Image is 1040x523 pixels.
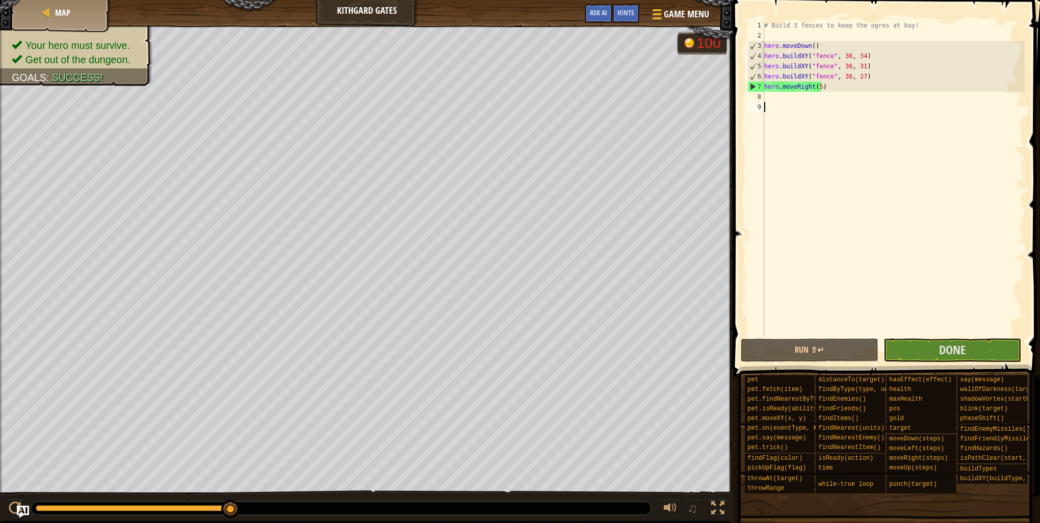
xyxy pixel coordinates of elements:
[747,20,764,31] div: 1
[960,405,1008,412] span: blink(target)
[747,31,764,41] div: 2
[12,38,142,53] li: Your hero must survive.
[747,386,802,393] span: pet.fetch(item)
[708,499,728,520] button: Toggle fullscreen
[696,36,721,50] div: 100
[664,8,709,21] span: Game Menu
[818,415,859,422] span: findItems()
[818,425,885,432] span: findNearest(units)
[747,405,821,412] span: pet.isReady(ability)
[960,415,1004,422] span: phaseShift()
[747,425,843,432] span: pet.on(eventType, handler)
[818,396,866,403] span: findEnemies()
[52,72,103,83] span: Success!
[889,435,944,442] span: moveDown(steps)
[747,455,802,462] span: findFlag(color)
[748,41,764,51] div: 3
[818,455,873,462] span: isReady(action)
[818,386,903,393] span: findByType(type, units)
[55,7,70,18] span: Map
[52,7,70,18] a: Map
[960,426,1030,433] span: findEnemyMissiles()
[688,501,698,516] span: ♫
[17,506,29,518] button: Ask AI
[889,464,937,472] span: moveUp(steps)
[889,481,937,488] span: punch(target)
[960,465,997,473] span: buildTypes
[960,376,1004,383] span: say(message)
[889,425,911,432] span: target
[12,72,46,83] span: Goals
[818,464,833,472] span: time
[25,54,131,65] span: Get out of the dungeon.
[686,499,703,520] button: ♫
[889,376,951,383] span: hasEffect(effect)
[747,444,788,451] span: pet.trick()
[747,485,784,492] span: throwRange
[889,455,948,462] span: moveRight(steps)
[889,415,904,422] span: gold
[889,405,900,412] span: pos
[818,481,873,488] span: while-true loop
[889,445,944,452] span: moveLeft(steps)
[644,4,715,28] button: Game Menu
[747,396,846,403] span: pet.findNearestByType(type)
[889,396,922,403] span: maxHealth
[747,102,764,112] div: 9
[660,499,681,520] button: Adjust volume
[939,342,966,358] span: Done
[12,53,142,67] li: Get out of the dungeon.
[677,32,727,55] div: Team 'humans' has 100 gold.
[747,376,759,383] span: pet
[960,445,1008,452] span: findHazards()
[747,464,806,472] span: pickUpFlag(flag)
[747,475,802,482] span: throwAt(target)
[25,40,130,51] span: Your hero must survive.
[883,338,1021,362] button: Done
[5,499,25,520] button: Ctrl + P: Play
[747,92,764,102] div: 8
[747,434,806,441] span: pet.say(message)
[46,72,52,83] span: :
[590,8,607,17] span: Ask AI
[889,386,911,393] span: health
[747,415,806,422] span: pet.moveXY(x, y)
[617,8,634,17] span: Hints
[748,61,764,71] div: 5
[748,51,764,61] div: 4
[818,405,866,412] span: findFriends()
[585,4,612,23] button: Ask AI
[818,376,885,383] span: distanceTo(target)
[818,444,880,451] span: findNearestItem()
[748,82,764,92] div: 7
[818,434,885,441] span: findNearestEnemy()
[741,338,878,362] button: Run ⇧↵
[748,71,764,82] div: 6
